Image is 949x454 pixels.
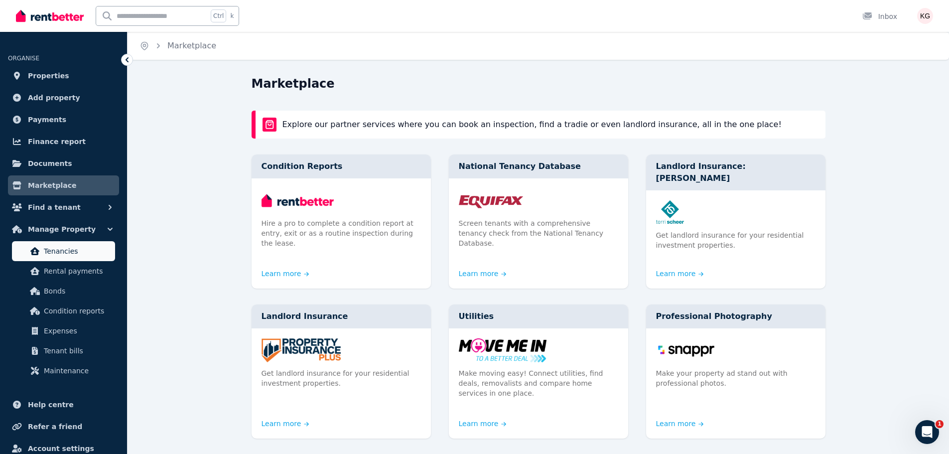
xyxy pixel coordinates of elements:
[459,419,507,429] a: Learn more
[28,399,74,411] span: Help centre
[656,269,704,279] a: Learn more
[646,154,825,190] div: Landlord Insurance: [PERSON_NAME]
[459,218,618,248] p: Screen tenants with a comprehensive tenancy check from the National Tenancy Database.
[8,110,119,130] a: Payments
[8,417,119,437] a: Refer a friend
[262,269,309,279] a: Learn more
[449,154,628,178] div: National Tenancy Database
[262,338,421,362] img: Landlord Insurance
[459,368,618,398] p: Make moving easy! Connect utilities, find deals, removalists and compare home services in one place.
[211,9,226,22] span: Ctrl
[44,245,111,257] span: Tenancies
[656,230,815,250] p: Get landlord insurance for your residential investment properties.
[262,188,421,212] img: Condition Reports
[28,136,86,148] span: Finance report
[12,281,115,301] a: Bonds
[167,41,216,50] a: Marketplace
[656,419,704,429] a: Learn more
[915,420,939,444] iframe: Intercom live chat
[28,179,76,191] span: Marketplace
[16,8,84,23] img: RentBetter
[252,304,431,328] div: Landlord Insurance
[459,269,507,279] a: Learn more
[8,66,119,86] a: Properties
[28,223,96,235] span: Manage Property
[8,197,119,217] button: Find a tenant
[12,261,115,281] a: Rental payments
[656,338,815,362] img: Professional Photography
[230,12,234,20] span: k
[656,368,815,388] p: Make your property ad stand out with professional photos.
[8,175,119,195] a: Marketplace
[8,153,119,173] a: Documents
[262,368,421,388] p: Get landlord insurance for your residential investment properties.
[44,325,111,337] span: Expenses
[449,304,628,328] div: Utilities
[252,76,335,92] h1: Marketplace
[28,114,66,126] span: Payments
[262,218,421,248] p: Hire a pro to complete a condition report at entry, exit or as a routine inspection during the le...
[128,32,228,60] nav: Breadcrumb
[252,154,431,178] div: Condition Reports
[12,241,115,261] a: Tenancies
[44,265,111,277] span: Rental payments
[8,88,119,108] a: Add property
[262,419,309,429] a: Learn more
[646,304,825,328] div: Professional Photography
[28,70,69,82] span: Properties
[8,395,119,415] a: Help centre
[459,338,618,362] img: Utilities
[936,420,944,428] span: 1
[917,8,933,24] img: Kim Gill
[8,219,119,239] button: Manage Property
[656,200,815,224] img: Landlord Insurance: Terri Scheer
[44,285,111,297] span: Bonds
[44,345,111,357] span: Tenant bills
[44,365,111,377] span: Maintenance
[263,118,276,132] img: rentBetter Marketplace
[28,157,72,169] span: Documents
[459,188,618,212] img: National Tenancy Database
[8,132,119,151] a: Finance report
[12,321,115,341] a: Expenses
[282,119,782,131] p: Explore our partner services where you can book an inspection, find a tradie or even landlord ins...
[28,421,82,433] span: Refer a friend
[12,341,115,361] a: Tenant bills
[12,301,115,321] a: Condition reports
[12,361,115,381] a: Maintenance
[8,55,39,62] span: ORGANISE
[862,11,897,21] div: Inbox
[28,201,81,213] span: Find a tenant
[44,305,111,317] span: Condition reports
[28,92,80,104] span: Add property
